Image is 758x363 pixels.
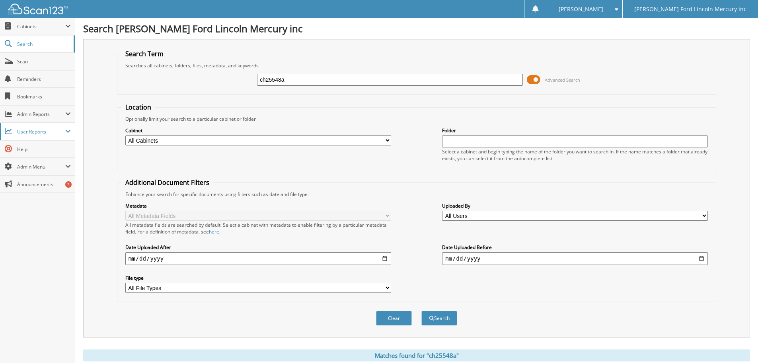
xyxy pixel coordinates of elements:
legend: Additional Document Filters [121,178,213,187]
div: Matches found for "ch25548a" [83,349,750,361]
span: Admin Reports [17,111,65,118]
div: Select a cabinet and begin typing the name of the folder you want to search in. If the name match... [442,148,708,162]
input: start [125,252,391,265]
iframe: Chat Widget [580,43,758,363]
span: Announcements [17,181,71,188]
div: Enhance your search for specific documents using filters such as date and file type. [121,191,712,198]
legend: Location [121,103,155,112]
div: 3 [65,181,72,188]
div: Optionally limit your search to a particular cabinet or folder [121,116,712,122]
label: Folder [442,127,708,134]
label: Date Uploaded After [125,244,391,251]
label: File type [125,275,391,281]
span: User Reports [17,128,65,135]
span: Reminders [17,76,71,82]
img: scan123-logo-white.svg [8,4,68,14]
div: All metadata fields are searched by default. Select a cabinet with metadata to enable filtering b... [125,222,391,235]
label: Date Uploaded Before [442,244,708,251]
button: Clear [376,311,412,326]
label: Cabinet [125,127,391,134]
span: [PERSON_NAME] Ford Lincoln Mercury inc [634,7,746,12]
label: Uploaded By [442,202,708,209]
a: here [209,228,219,235]
span: Search [17,41,70,47]
span: Advanced Search [545,77,580,83]
label: Metadata [125,202,391,209]
span: Admin Menu [17,163,65,170]
span: Cabinets [17,23,65,30]
h1: Search [PERSON_NAME] Ford Lincoln Mercury inc [83,22,750,35]
span: [PERSON_NAME] [559,7,603,12]
button: Search [421,311,457,326]
input: end [442,252,708,265]
span: Bookmarks [17,93,71,100]
span: Help [17,146,71,153]
div: Searches all cabinets, folders, files, metadata, and keywords [121,62,712,69]
legend: Search Term [121,49,168,58]
span: Scan [17,58,71,65]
